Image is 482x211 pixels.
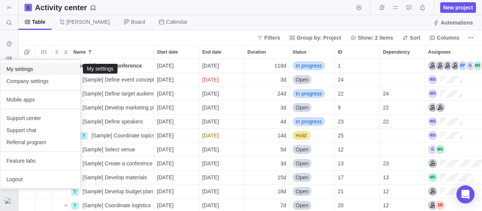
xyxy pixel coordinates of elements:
a: Mobile apps [0,94,80,106]
span: Support center [6,114,74,122]
a: Company settings [0,75,80,87]
a: Referral program [0,136,80,148]
span: My settings [6,65,74,73]
a: Logout [0,173,80,185]
span: Mobile apps [6,96,74,103]
a: My settings [0,63,80,75]
span: Company settings [6,77,74,85]
span: Support chat [6,126,74,134]
div: My settings [86,66,114,72]
div: Ganeshreddy [5,196,14,205]
img: Show [5,198,14,204]
a: Feature labs [0,155,80,167]
a: Support chat [0,124,80,136]
span: Feature labs [6,157,74,165]
span: Referral program [6,139,74,146]
a: Support center [0,112,80,124]
span: Logout [6,176,74,183]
